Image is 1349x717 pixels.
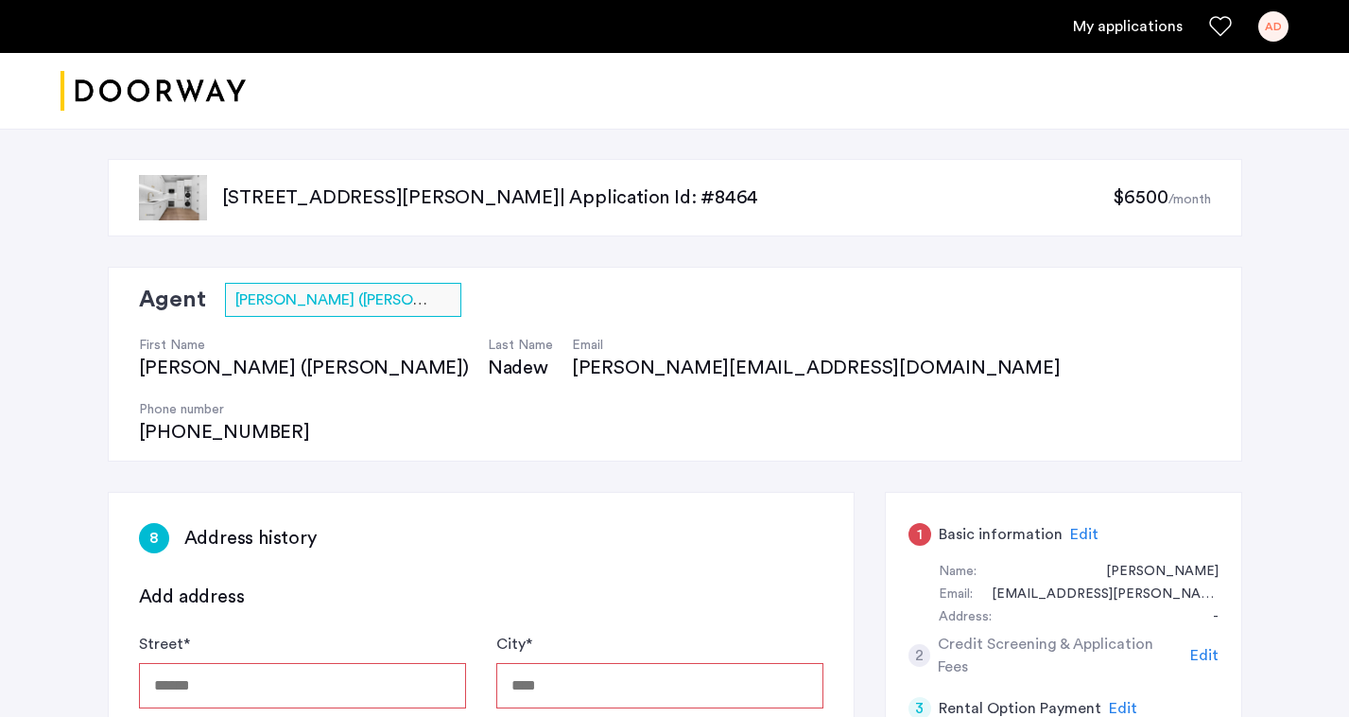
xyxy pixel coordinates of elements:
[488,336,553,355] h4: Last Name
[222,184,1114,211] p: [STREET_ADDRESS][PERSON_NAME] | Application Id: #8464
[1070,527,1098,542] span: Edit
[1168,193,1211,206] sub: /month
[939,584,973,606] div: Email:
[139,336,469,355] h4: First Name
[1190,648,1219,663] span: Edit
[1194,606,1219,629] div: -
[1109,701,1137,716] span: Edit
[572,355,1080,381] div: [PERSON_NAME][EMAIL_ADDRESS][DOMAIN_NAME]
[908,644,931,667] div: 2
[572,336,1080,355] h4: Email
[139,633,190,656] label: Street *
[908,523,931,546] div: 1
[939,606,992,629] div: Address:
[184,525,317,551] h3: Address history
[1258,11,1288,42] div: AD
[61,56,246,127] img: logo
[496,633,532,656] label: City *
[1113,188,1167,207] span: $6500
[139,400,310,419] h4: Phone number
[488,355,553,381] div: Nadew
[1073,15,1183,38] a: My application
[939,523,1063,546] h5: Basic information
[139,419,310,446] div: [PHONE_NUMBER]
[139,175,207,220] img: apartment
[139,283,206,317] h2: Agent
[61,56,246,127] a: Cazamio logo
[139,584,245,610] h3: Add address
[1209,15,1232,38] a: Favorites
[973,584,1219,606] div: arjun.dhindsa@berkeley.edu
[139,355,469,381] div: [PERSON_NAME] ([PERSON_NAME])
[938,633,1183,678] h5: Credit Screening & Application Fees
[139,523,169,553] div: 8
[1087,561,1219,584] div: Arjun Dhindsa
[939,561,977,584] div: Name:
